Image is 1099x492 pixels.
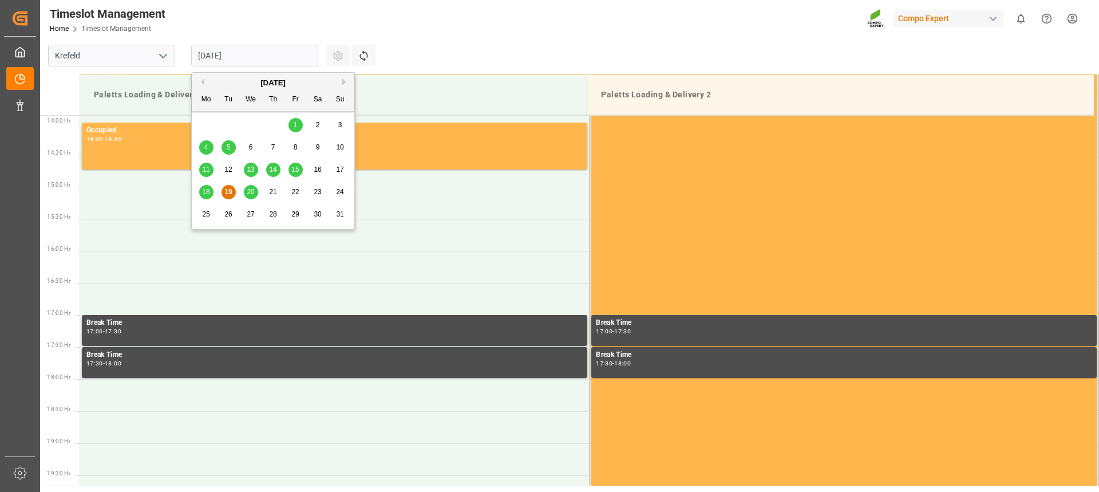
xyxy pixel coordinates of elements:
[288,140,303,155] div: Choose Friday, August 8th, 2025
[227,143,231,151] span: 5
[247,210,254,218] span: 27
[103,361,105,366] div: -
[314,166,321,174] span: 16
[247,188,254,196] span: 20
[86,125,583,136] div: Occupied
[244,163,258,177] div: Choose Wednesday, August 13th, 2025
[86,329,103,334] div: 17:00
[271,143,275,151] span: 7
[266,207,280,222] div: Choose Thursday, August 28th, 2025
[1008,6,1034,32] button: show 0 new notifications
[269,188,276,196] span: 21
[311,185,325,199] div: Choose Saturday, August 23rd, 2025
[222,185,236,199] div: Choose Tuesday, August 19th, 2025
[288,93,303,107] div: Fr
[224,188,232,196] span: 19
[199,163,214,177] div: Choose Monday, August 11th, 2025
[47,278,70,284] span: 16:30 Hr
[224,210,232,218] span: 26
[202,210,209,218] span: 25
[47,310,70,316] span: 17:00 Hr
[333,207,347,222] div: Choose Sunday, August 31st, 2025
[103,136,105,141] div: -
[311,118,325,132] div: Choose Saturday, August 2nd, 2025
[199,93,214,107] div: Mo
[294,143,298,151] span: 8
[614,329,631,334] div: 17:30
[311,207,325,222] div: Choose Saturday, August 30th, 2025
[596,84,1085,105] div: Paletts Loading & Delivery 2
[1034,6,1060,32] button: Help Center
[50,5,165,22] div: Timeslot Management
[314,210,321,218] span: 30
[105,361,121,366] div: 18:00
[266,93,280,107] div: Th
[244,93,258,107] div: We
[314,188,321,196] span: 23
[288,118,303,132] div: Choose Friday, August 1st, 2025
[894,10,1003,27] div: Compo Expert
[596,349,1092,361] div: Break Time
[316,143,320,151] span: 9
[48,45,175,66] input: Type to search/select
[338,121,342,129] span: 3
[222,207,236,222] div: Choose Tuesday, August 26th, 2025
[311,163,325,177] div: Choose Saturday, August 16th, 2025
[333,185,347,199] div: Choose Sunday, August 24th, 2025
[316,121,320,129] span: 2
[612,329,614,334] div: -
[247,166,254,174] span: 13
[244,207,258,222] div: Choose Wednesday, August 27th, 2025
[291,210,299,218] span: 29
[333,93,347,107] div: Su
[47,149,70,156] span: 14:30 Hr
[191,45,318,66] input: DD.MM.YYYY
[47,214,70,220] span: 15:30 Hr
[266,163,280,177] div: Choose Thursday, August 14th, 2025
[105,136,121,141] div: 14:45
[202,188,209,196] span: 18
[47,117,70,124] span: 14:00 Hr
[596,329,612,334] div: 17:00
[222,140,236,155] div: Choose Tuesday, August 5th, 2025
[47,470,70,477] span: 19:30 Hr
[222,163,236,177] div: Choose Tuesday, August 12th, 2025
[867,9,885,29] img: Screenshot%202023-09-29%20at%2010.02.21.png_1712312052.png
[336,143,343,151] span: 10
[199,185,214,199] div: Choose Monday, August 18th, 2025
[269,210,276,218] span: 28
[89,84,578,105] div: Paletts Loading & Delivery 1
[154,47,171,65] button: open menu
[86,361,103,366] div: 17:30
[199,140,214,155] div: Choose Monday, August 4th, 2025
[614,361,631,366] div: 18:00
[333,163,347,177] div: Choose Sunday, August 17th, 2025
[202,166,209,174] span: 11
[596,317,1092,329] div: Break Time
[103,329,105,334] div: -
[249,143,253,151] span: 6
[336,210,343,218] span: 31
[266,140,280,155] div: Choose Thursday, August 7th, 2025
[105,329,121,334] div: 17:30
[342,78,349,85] button: Next Month
[333,140,347,155] div: Choose Sunday, August 10th, 2025
[269,166,276,174] span: 14
[224,166,232,174] span: 12
[86,317,583,329] div: Break Time
[47,342,70,348] span: 17:30 Hr
[894,7,1008,29] button: Compo Expert
[336,188,343,196] span: 24
[197,78,204,85] button: Previous Month
[336,166,343,174] span: 17
[244,140,258,155] div: Choose Wednesday, August 6th, 2025
[47,246,70,252] span: 16:00 Hr
[311,93,325,107] div: Sa
[244,185,258,199] div: Choose Wednesday, August 20th, 2025
[86,349,583,361] div: Break Time
[288,207,303,222] div: Choose Friday, August 29th, 2025
[266,185,280,199] div: Choose Thursday, August 21st, 2025
[47,374,70,380] span: 18:00 Hr
[47,438,70,444] span: 19:00 Hr
[612,361,614,366] div: -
